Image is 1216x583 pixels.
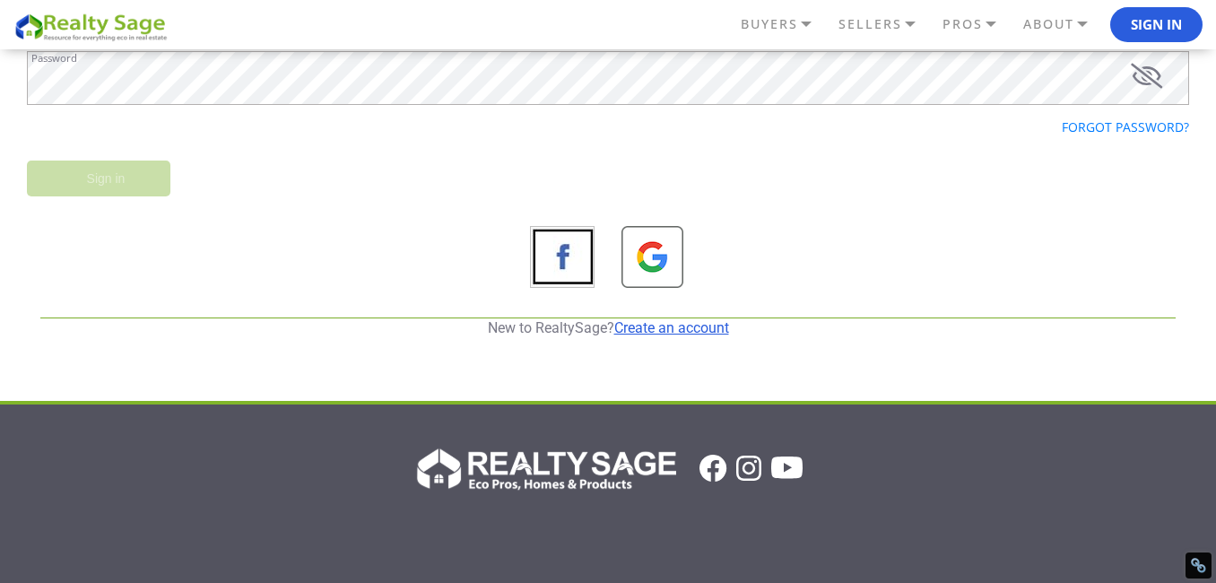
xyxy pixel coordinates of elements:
img: Realty Sage Logo [413,443,676,493]
p: New to RealtySage? [40,318,1176,338]
img: REALTY SAGE [13,11,175,42]
a: PROS [938,9,1019,39]
a: ABOUT [1019,9,1110,39]
a: Create an account [614,319,729,336]
a: Forgot password? [1062,118,1189,135]
button: Sign In [1110,7,1203,43]
label: Password [31,53,77,63]
a: BUYERS [736,9,834,39]
a: SELLERS [834,9,938,39]
div: Restore Info Box &#10;&#10;NoFollow Info:&#10; META-Robots NoFollow: &#09;true&#10; META-Robots N... [1190,557,1207,574]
